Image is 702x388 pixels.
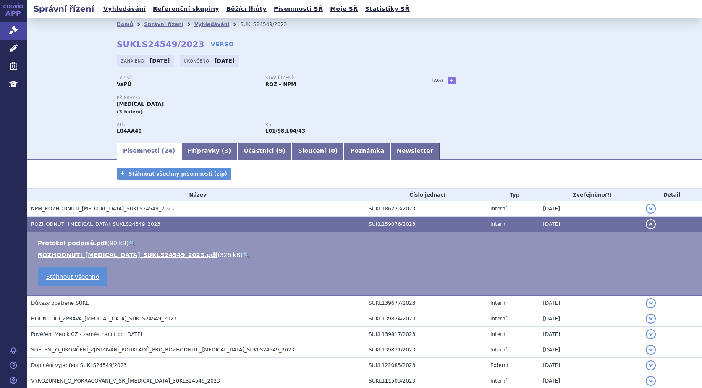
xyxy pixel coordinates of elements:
a: VERSO [211,40,234,48]
td: [DATE] [539,295,642,311]
strong: [DATE] [215,58,235,64]
a: ROZHODNUTÍ_[MEDICAL_DATA]_SUKLS24549_2023.pdf [38,252,217,258]
span: Interní [490,347,507,353]
td: SUKL159076/2023 [364,217,486,232]
p: Stav řízení: [265,76,406,81]
a: Přípravky (3) [181,143,237,160]
td: [DATE] [539,217,642,232]
td: SUKL139677/2023 [364,295,486,311]
span: NPM_ROZHODNUTÍ_MAVENCLAD_SUKLS24549_2023 [31,206,174,212]
div: , [265,122,414,135]
span: ROZHODNUTÍ_MAVENCLAD_SUKLS24549_2023 [31,221,160,227]
a: Správní řízení [144,21,183,27]
h3: Tagy [431,76,444,86]
span: HODNOTÍCÍ_ZPRÁVA_MAVENCLAD_SUKLS24549_2023 [31,316,177,322]
button: detail [646,329,656,339]
span: Interní [490,316,507,322]
span: Zahájeno: [121,58,147,64]
strong: [DATE] [150,58,170,64]
a: 🔍 [128,240,136,246]
strong: KLADRIBIN [117,128,142,134]
td: SUKL122085/2023 [364,358,486,373]
td: SUKL139831/2023 [364,342,486,358]
a: Vyhledávání [194,21,229,27]
th: Zveřejněno [539,189,642,201]
span: Doplnění vyjádření SUKLS24549/2023 [31,362,127,368]
strong: ROZ – NPM [265,81,296,87]
td: SUKL139817/2023 [364,327,486,342]
a: Moje SŘ [327,3,360,15]
span: Interní [490,331,507,337]
span: 9 [279,147,283,154]
strong: kladribin p.o. [265,128,284,134]
p: Přípravky: [117,95,414,100]
span: Interní [490,300,507,306]
span: Interní [490,206,507,212]
a: Stáhnout všechno [38,267,107,286]
li: ( ) [38,251,694,259]
a: 🔍 [243,252,250,258]
a: Statistiky SŘ [362,3,412,15]
th: Detail [642,189,702,201]
span: Externí [490,362,508,368]
button: detail [646,360,656,370]
strong: kladribin p.o. [286,128,305,134]
a: Stáhnout všechny písemnosti (zip) [117,168,231,180]
a: Vyhledávání [101,3,148,15]
span: Interní [490,221,507,227]
td: [DATE] [539,311,642,327]
td: [DATE] [539,358,642,373]
button: detail [646,376,656,386]
th: Číslo jednací [364,189,486,201]
p: RS: [265,122,406,127]
td: SUKL186223/2023 [364,201,486,217]
td: [DATE] [539,201,642,217]
strong: SUKLS24549/2023 [117,39,204,49]
a: Sloučení (0) [292,143,344,160]
span: (3 balení) [117,109,143,115]
span: Ukončeno: [184,58,212,64]
a: + [448,77,456,84]
td: SUKL139824/2023 [364,311,486,327]
span: VYROZUMĚNÍ_O_POKRAČOVÁNÍ_V_SŘ_MAVENCLAD_SUKLS24549_2023 [31,378,220,384]
strong: VaPÚ [117,81,131,87]
td: [DATE] [539,342,642,358]
button: detail [646,314,656,324]
p: Typ SŘ: [117,76,257,81]
span: SDĚLENÍ_O_UKONČENÍ_ZJIŠŤOVÁNÍ_PODKLADŮ_PRO_ROZHODNUTÍ_MAVENCLAD_SUKLS24549_2023 [31,347,294,353]
abbr: (?) [605,192,612,198]
li: ( ) [38,239,694,247]
a: Písemnosti SŘ [271,3,325,15]
a: Referenční skupiny [150,3,222,15]
span: 326 kB [220,252,241,258]
a: Účastníci (9) [237,143,291,160]
td: [DATE] [539,327,642,342]
p: ATC: [117,122,257,127]
li: SUKLS24549/2023 [240,18,298,31]
a: Protokol podpisů.pdf [38,240,107,246]
span: [MEDICAL_DATA] [117,101,164,107]
span: 0 [331,147,335,154]
th: Název [27,189,364,201]
span: Interní [490,378,507,384]
span: 90 kB [110,240,126,246]
span: Stáhnout všechny písemnosti (zip) [128,171,227,177]
button: detail [646,345,656,355]
a: Newsletter [390,143,440,160]
span: 24 [164,147,172,154]
a: Písemnosti (24) [117,143,181,160]
a: Domů [117,21,133,27]
a: Běžící lhůty [224,3,269,15]
button: detail [646,219,656,229]
a: Poznámka [344,143,390,160]
button: detail [646,298,656,308]
th: Typ [486,189,539,201]
h2: Správní řízení [27,3,101,15]
span: Důkazy opatřené SÚKL [31,300,89,306]
button: detail [646,204,656,214]
span: 3 [224,147,228,154]
span: Pověření Merck CZ - zaměstnanci_od 7. 2. 2023 [31,331,142,337]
